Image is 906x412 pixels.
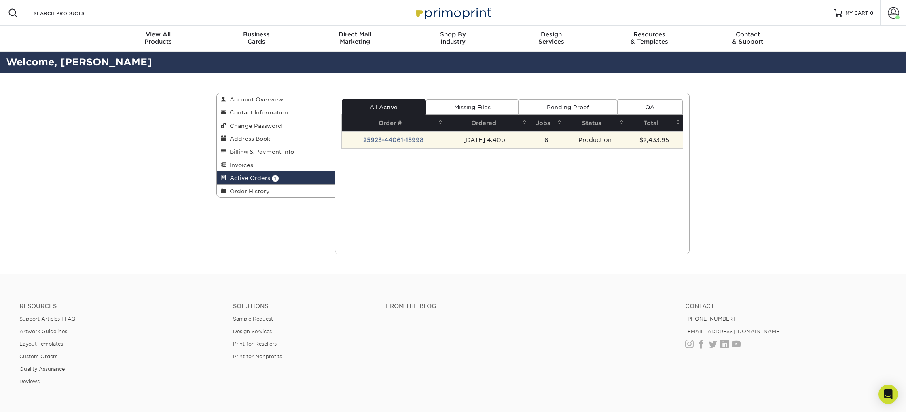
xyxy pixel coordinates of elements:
[233,341,277,347] a: Print for Resellers
[226,162,253,168] span: Invoices
[226,96,283,103] span: Account Overview
[207,31,306,38] span: Business
[519,99,617,115] a: Pending Proof
[109,31,207,45] div: Products
[502,31,600,45] div: Services
[699,31,797,38] span: Contact
[19,341,63,347] a: Layout Templates
[685,316,735,322] a: [PHONE_NUMBER]
[564,115,626,131] th: Status
[217,132,335,145] a: Address Book
[426,99,519,115] a: Missing Files
[109,26,207,52] a: View AllProducts
[502,26,600,52] a: DesignServices
[685,303,887,310] a: Contact
[386,303,663,310] h4: From the Blog
[685,328,782,334] a: [EMAIL_ADDRESS][DOMAIN_NAME]
[217,119,335,132] a: Change Password
[404,26,502,52] a: Shop ByIndustry
[404,31,502,38] span: Shop By
[342,131,445,148] td: 25923-44061-15998
[207,26,306,52] a: BusinessCards
[306,31,404,45] div: Marketing
[233,303,373,310] h4: Solutions
[529,115,564,131] th: Jobs
[207,31,306,45] div: Cards
[445,131,529,148] td: [DATE] 4:40pm
[342,115,445,131] th: Order #
[226,109,288,116] span: Contact Information
[699,26,797,52] a: Contact& Support
[445,115,529,131] th: Ordered
[529,131,564,148] td: 6
[226,188,270,194] span: Order History
[19,378,40,385] a: Reviews
[342,99,426,115] a: All Active
[626,131,683,148] td: $2,433.95
[217,185,335,197] a: Order History
[600,31,699,38] span: Resources
[217,158,335,171] a: Invoices
[233,328,272,334] a: Design Services
[19,366,65,372] a: Quality Assurance
[413,4,493,21] img: Primoprint
[217,106,335,119] a: Contact Information
[306,26,404,52] a: Direct MailMarketing
[233,316,273,322] a: Sample Request
[845,10,868,17] span: MY CART
[404,31,502,45] div: Industry
[626,115,683,131] th: Total
[19,328,67,334] a: Artwork Guidelines
[226,175,270,181] span: Active Orders
[600,26,699,52] a: Resources& Templates
[226,148,294,155] span: Billing & Payment Info
[217,145,335,158] a: Billing & Payment Info
[217,93,335,106] a: Account Overview
[109,31,207,38] span: View All
[564,131,626,148] td: Production
[33,8,112,18] input: SEARCH PRODUCTS.....
[19,353,57,359] a: Custom Orders
[272,175,279,182] span: 1
[19,316,76,322] a: Support Articles | FAQ
[217,171,335,184] a: Active Orders 1
[617,99,683,115] a: QA
[233,353,282,359] a: Print for Nonprofits
[600,31,699,45] div: & Templates
[226,135,270,142] span: Address Book
[699,31,797,45] div: & Support
[870,10,874,16] span: 0
[226,123,282,129] span: Change Password
[502,31,600,38] span: Design
[19,303,221,310] h4: Resources
[878,385,898,404] div: Open Intercom Messenger
[306,31,404,38] span: Direct Mail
